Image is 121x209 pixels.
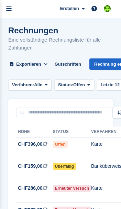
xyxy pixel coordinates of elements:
p: Eine vollständige Rechnungsliste für alle Zahlungen [8,36,113,52]
span: Erneuter Versuch [53,185,91,192]
span: Offen [73,81,85,88]
span: Alle [34,81,42,88]
span: Verfahren: [12,81,34,88]
span: CHF286,00 [18,185,43,192]
button: Status: Offen [54,79,94,91]
button: Verfahren: Alle [8,79,52,91]
span: CHF396,00 [18,141,43,148]
h1: Rechnungen [8,26,113,35]
th: Höhe [16,126,53,137]
img: Stefano [104,5,111,12]
span: Überfällig [53,163,76,170]
span: CHF159,00 [18,163,43,170]
span: Exportieren [16,61,41,68]
span: Erstellen [60,5,79,12]
th: Status [53,126,91,137]
span: Status: [58,81,73,88]
button: Exportieren [8,58,49,70]
span: Offen [53,141,68,148]
a: Gutschriften [52,58,84,70]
